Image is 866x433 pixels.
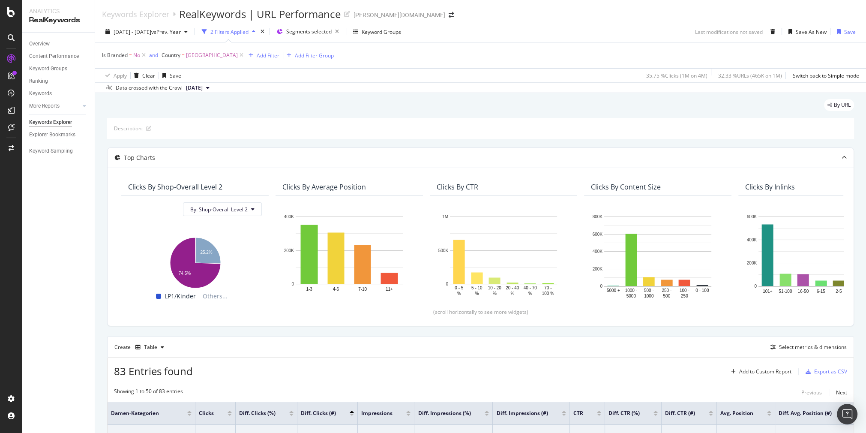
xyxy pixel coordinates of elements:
[186,49,238,61] span: [GEOGRAPHIC_DATA]
[767,342,847,352] button: Select metrics & dimensions
[170,72,181,79] div: Save
[114,125,143,132] div: Description:
[124,153,155,162] div: Top Charts
[801,388,822,398] button: Previous
[282,212,416,297] div: A chart.
[739,369,791,374] div: Add to Custom Report
[350,25,405,39] button: Keyword Groups
[29,77,48,86] div: Ranking
[358,286,367,291] text: 7-10
[625,288,637,292] text: 1000 -
[199,409,215,417] span: Clicks
[608,409,641,417] span: Diff. CTR (%)
[591,183,661,191] div: Clicks By Content Size
[29,130,89,139] a: Explorer Bookmarks
[133,49,140,61] span: No
[695,288,709,292] text: 0 - 100
[283,50,334,60] button: Add Filter Group
[796,28,827,36] div: Save As New
[437,183,478,191] div: Clicks By CTR
[626,293,636,298] text: 5000
[797,289,809,293] text: 16-50
[745,183,795,191] div: Clicks By Inlinks
[295,52,334,59] div: Add Filter Group
[457,291,461,295] text: %
[200,250,212,255] text: 25.2%
[29,15,88,25] div: RealKeywords
[418,409,472,417] span: Diff. Impressions (%)
[837,404,857,424] div: Open Intercom Messenger
[573,409,584,417] span: CTR
[386,286,393,291] text: 11+
[789,69,859,82] button: Switch back to Simple mode
[132,340,168,354] button: Table
[836,389,847,396] div: Next
[128,233,262,289] svg: A chart.
[437,212,570,297] div: A chart.
[29,89,52,98] div: Keywords
[361,409,393,417] span: Impressions
[29,89,89,98] a: Keywords
[199,291,231,301] span: Others...
[179,7,341,21] div: RealKeywords | URL Performance
[29,52,89,61] a: Content Performance
[29,39,50,48] div: Overview
[836,289,842,293] text: 2-5
[114,364,193,378] span: 83 Entries found
[128,183,222,191] div: Clicks By Shop-Overall Level 2
[29,64,89,73] a: Keyword Groups
[29,118,72,127] div: Keywords Explorer
[29,147,73,156] div: Keyword Sampling
[198,25,259,39] button: 2 Filters Applied
[210,28,249,36] div: 2 Filters Applied
[644,293,654,298] text: 1000
[144,345,157,350] div: Table
[593,266,603,271] text: 200K
[817,289,825,293] text: 6-15
[446,282,448,286] text: 0
[720,409,754,417] span: Avg. Position
[29,102,80,111] a: More Reports
[754,284,757,289] text: 0
[593,249,603,254] text: 400K
[801,389,822,396] div: Previous
[102,9,169,19] a: Keywords Explorer
[718,72,782,79] div: 32.33 % URLs ( 465K on 1M )
[593,214,603,219] text: 800K
[528,291,532,295] text: %
[544,285,551,290] text: 70 -
[662,288,671,292] text: 250 -
[102,69,127,82] button: Apply
[116,84,183,92] div: Data crossed with the Crawl
[834,102,851,108] span: By URL
[663,293,670,298] text: 500
[591,212,725,300] svg: A chart.
[29,64,67,73] div: Keyword Groups
[149,51,158,59] button: and
[471,285,482,290] text: 5 - 10
[102,51,128,59] span: Is Branded
[607,288,620,292] text: 5000 +
[785,25,827,39] button: Save As New
[728,365,791,379] button: Add to Custom Report
[142,72,155,79] div: Clear
[681,293,688,298] text: 250
[680,288,689,292] text: 100 -
[179,271,191,275] text: 74.5%
[524,285,537,290] text: 40 - 70
[593,232,603,236] text: 600K
[646,72,707,79] div: 35.75 % Clicks ( 1M on 4M )
[836,388,847,398] button: Next
[354,11,445,19] div: [PERSON_NAME][DOMAIN_NAME]
[159,69,181,82] button: Save
[844,28,856,36] div: Save
[488,285,502,290] text: 10 - 20
[333,286,339,291] text: 4-6
[257,52,279,59] div: Add Filter
[438,248,449,253] text: 500K
[449,12,454,18] div: arrow-right-arrow-left
[29,130,75,139] div: Explorer Bookmarks
[475,291,479,295] text: %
